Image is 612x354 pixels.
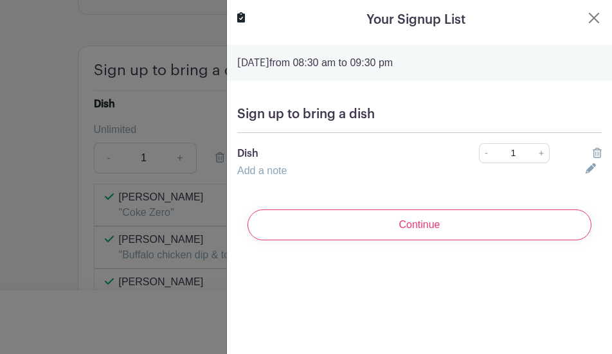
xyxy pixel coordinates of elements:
p: from 08:30 am to 09:30 pm [237,55,602,71]
a: + [534,143,550,163]
a: - [479,143,493,163]
input: Continue [248,209,591,240]
strong: [DATE] [237,58,269,68]
button: Close [586,10,602,26]
a: Add a note [237,165,287,176]
h5: Your Signup List [366,10,465,30]
p: Dish [237,146,444,161]
h5: Sign up to bring a dish [237,107,602,122]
